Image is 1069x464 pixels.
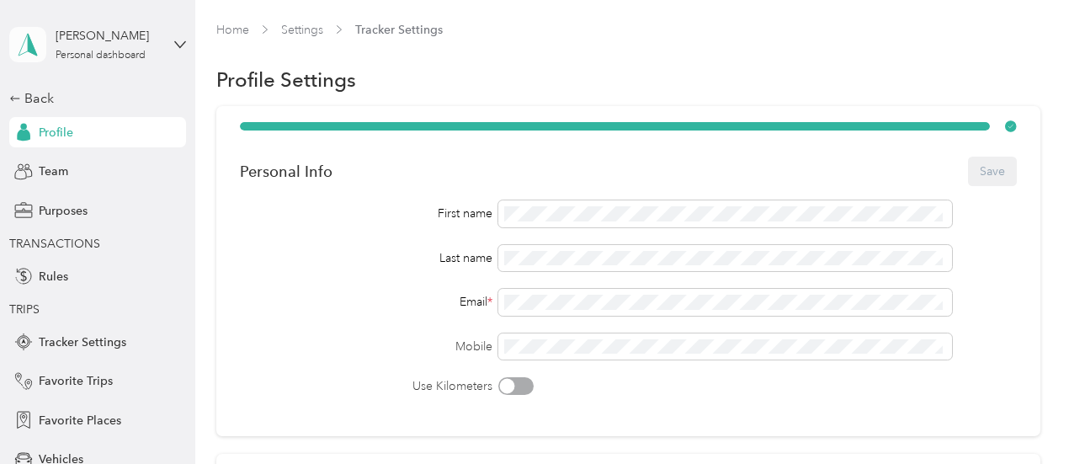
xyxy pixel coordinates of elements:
span: Tracker Settings [355,21,443,39]
span: TRANSACTIONS [9,237,100,251]
a: Home [216,23,249,37]
h1: Profile Settings [216,71,356,88]
iframe: Everlance-gr Chat Button Frame [975,370,1069,464]
span: Favorite Places [39,412,121,429]
span: TRIPS [9,302,40,317]
label: Mobile [240,338,493,355]
div: Email [240,293,493,311]
span: Purposes [39,202,88,220]
div: Personal dashboard [56,51,146,61]
span: Tracker Settings [39,333,126,351]
label: Use Kilometers [240,377,493,395]
div: Last name [240,249,493,267]
a: Settings [281,23,323,37]
div: Back [9,88,178,109]
span: Team [39,163,68,180]
span: Profile [39,124,73,141]
div: First name [240,205,493,222]
div: Personal Info [240,163,332,180]
div: [PERSON_NAME] [56,27,161,45]
span: Favorite Trips [39,372,113,390]
span: Rules [39,268,68,285]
